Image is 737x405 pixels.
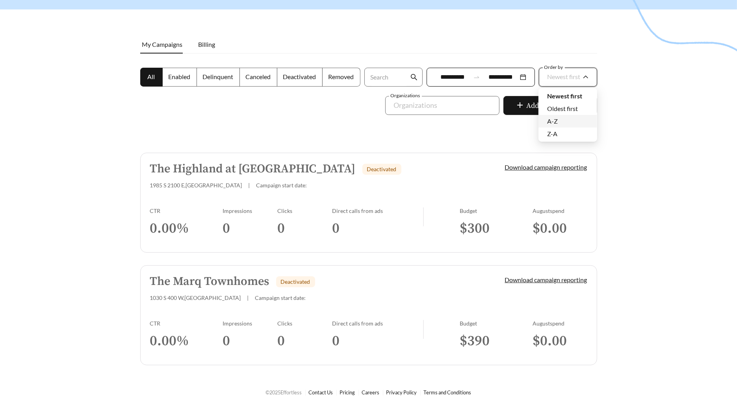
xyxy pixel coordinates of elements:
[246,73,271,80] span: Canceled
[332,332,423,350] h3: 0
[503,96,597,115] button: plusAdd new property
[460,220,533,237] h3: $ 300
[283,73,316,80] span: Deactivated
[247,294,249,301] span: |
[533,320,587,327] div: August spend
[309,389,333,396] a: Contact Us
[505,163,587,171] a: Download campaign reporting
[150,207,223,214] div: CTR
[150,163,356,176] h5: The Highland at [GEOGRAPHIC_DATA]
[277,220,332,237] h3: 0
[277,207,332,214] div: Clicks
[547,105,578,112] span: Oldest first
[362,389,380,396] a: Careers
[223,220,278,237] h3: 0
[386,389,417,396] a: Privacy Policy
[533,332,587,350] h3: $ 0.00
[332,320,423,327] div: Direct calls from ads
[547,130,557,137] span: Z-A
[281,278,310,285] span: Deactivated
[332,220,423,237] h3: 0
[140,265,597,365] a: The Marq TownhomesDeactivated1030 S 400 W,[GEOGRAPHIC_DATA]|Campaign start date:Download campaign...
[199,41,215,48] span: Billing
[367,166,397,172] span: Deactivated
[473,74,480,81] span: swap-right
[255,294,306,301] span: Campaign start date:
[249,182,250,189] span: |
[223,320,278,327] div: Impressions
[256,182,307,189] span: Campaign start date:
[223,332,278,350] h3: 0
[266,389,302,396] span: © 2025 Effortless
[505,276,587,283] a: Download campaign reporting
[277,320,332,327] div: Clicks
[142,41,183,48] span: My Campaigns
[332,207,423,214] div: Direct calls from ads
[150,182,242,189] span: 1985 S 2100 E , [GEOGRAPHIC_DATA]
[277,332,332,350] h3: 0
[423,320,424,339] img: line
[150,275,269,288] h5: The Marq Townhomes
[150,294,241,301] span: 1030 S 400 W , [GEOGRAPHIC_DATA]
[223,207,278,214] div: Impressions
[150,320,223,327] div: CTR
[140,153,597,253] a: The Highland at [GEOGRAPHIC_DATA]Deactivated1985 S 2100 E,[GEOGRAPHIC_DATA]|Campaign start date:D...
[460,207,533,214] div: Budget
[203,73,234,80] span: Delinquent
[533,220,587,237] h3: $ 0.00
[473,74,480,81] span: to
[424,389,472,396] a: Terms and Conditions
[340,389,355,396] a: Pricing
[460,320,533,327] div: Budget
[150,220,223,237] h3: 0.00 %
[548,73,581,80] span: Newest first
[169,73,191,80] span: Enabled
[460,332,533,350] h3: $ 390
[329,73,354,80] span: Removed
[533,207,587,214] div: August spend
[516,102,524,110] span: plus
[150,332,223,350] h3: 0.00 %
[547,117,558,125] span: A-Z
[148,73,155,80] span: All
[410,74,418,81] span: search
[423,207,424,226] img: line
[527,100,584,111] span: Add new property
[547,92,582,100] span: Newest first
